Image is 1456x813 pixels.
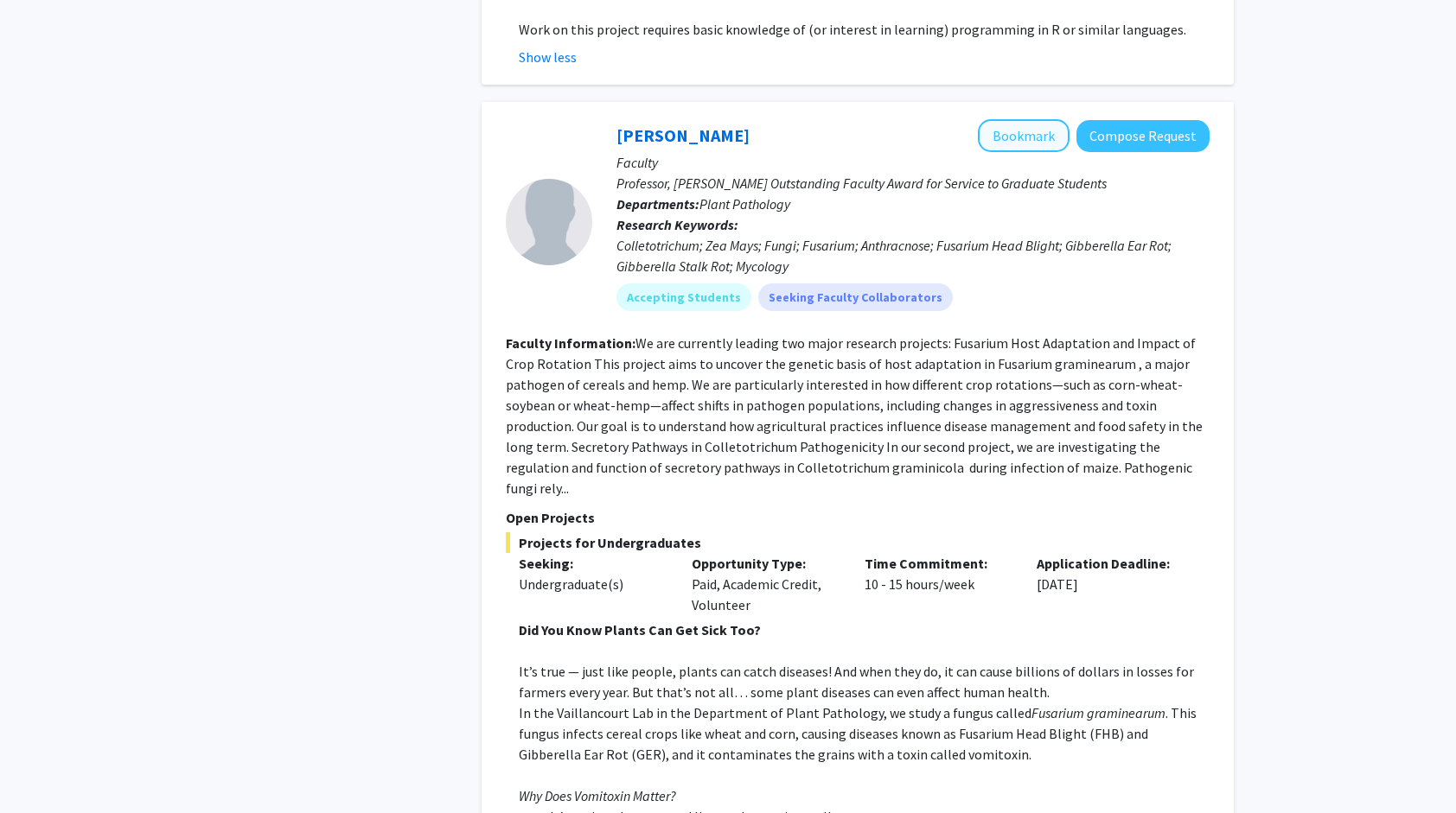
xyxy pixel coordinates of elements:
[616,216,738,233] b: Research Keywords:
[699,195,790,213] span: Plant Pathology
[1024,553,1197,615] div: [DATE]
[13,735,73,800] iframe: Chat
[616,195,699,213] b: Departments:
[519,704,1197,763] span: . This fungus infects cereal crops like wheat and corn, causing diseases known as Fusarium Head B...
[616,235,1210,276] div: Colletotrichum; Zea Mays; Fungi; Fusarium; Anthracnose; Fusarium Head Blight; Gibberella Ear Rot;...
[519,787,676,804] em: Why Does Vomitoxin Matter?
[1076,120,1210,152] button: Compose Request to Lisa Vaillancourt
[506,532,1210,553] span: Projects for Undergraduates
[1031,704,1165,721] em: Fusarium graminearum
[692,553,839,574] p: Opportunity Type:
[519,663,1194,701] span: It’s true — just like people, plants can catch diseases! And when they do, it can cause billions ...
[506,334,1203,497] fg-read-more: We are currently leading two major research projects: Fusarium Host Adaptation and Impact of Crop...
[865,553,1012,574] p: Time Commitment:
[519,704,1031,721] span: In the Vaillancourt Lab in the Department of Plant Pathology, we study a fungus called
[616,283,751,311] mat-chip: Accepting Students
[519,553,666,574] p: Seeking:
[506,334,635,352] b: Faculty Information:
[1037,553,1184,574] p: Application Deadline:
[616,173,1210,194] p: Professor, [PERSON_NAME] Outstanding Faculty Award for Service to Graduate Students
[758,283,953,311] mat-chip: Seeking Faculty Collaborators
[852,553,1025,615] div: 10 - 15 hours/week
[519,19,1210,40] p: Work on this project requires basic knowledge of (or interest in learning) programming in R or si...
[519,621,761,638] strong: Did You Know Plants Can Get Sick Too?
[978,119,1070,152] button: Add Lisa Vaillancourt to Bookmarks
[616,124,750,146] a: [PERSON_NAME]
[519,47,577,67] button: Show less
[519,574,666,594] div: Undergraduate(s)
[616,152,1210,173] p: Faculty
[506,507,1210,528] p: Open Projects
[679,553,852,615] div: Paid, Academic Credit, Volunteer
